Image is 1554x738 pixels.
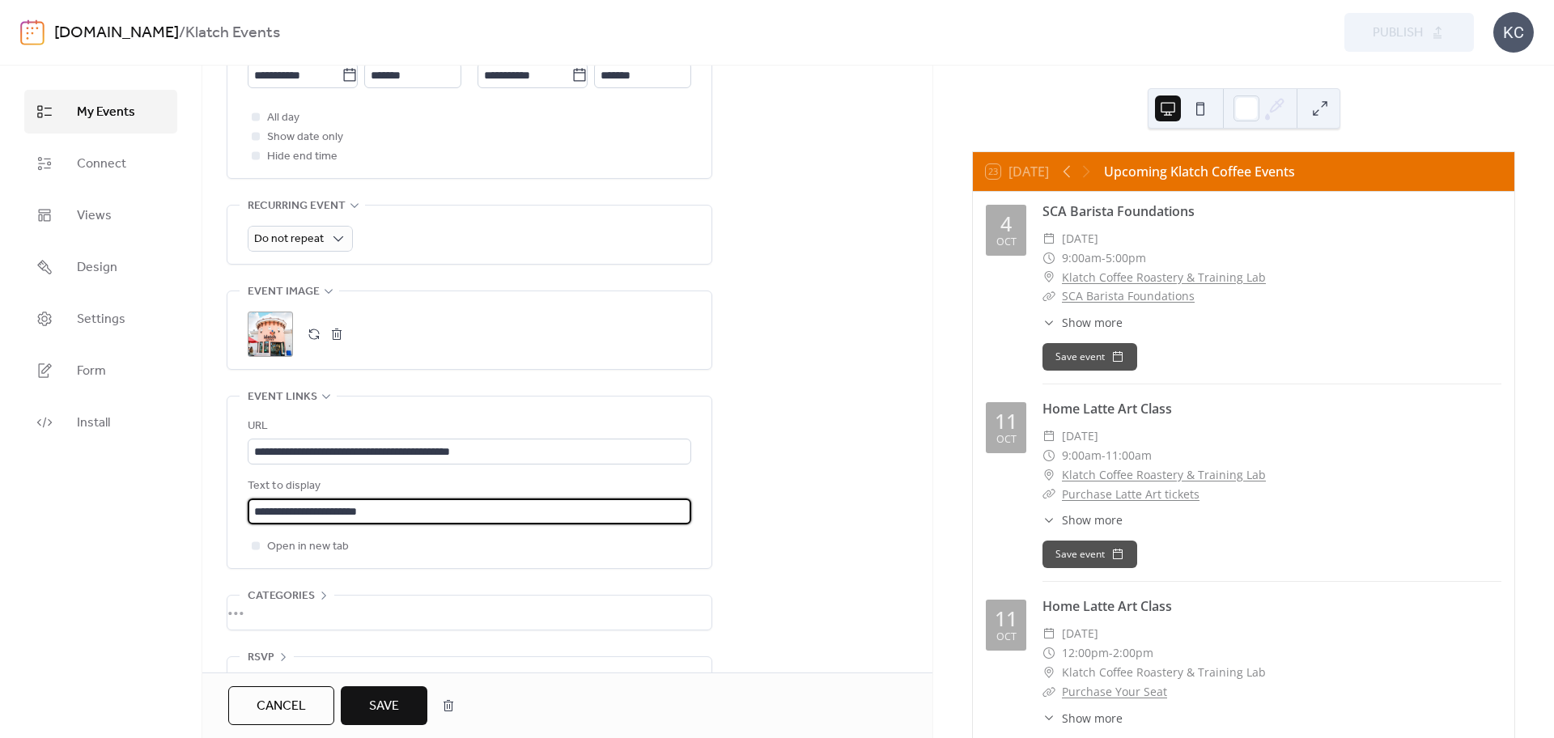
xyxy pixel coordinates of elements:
span: My Events [77,103,135,122]
span: Hide end time [267,147,338,167]
span: - [1109,643,1113,663]
div: ••• [227,657,711,691]
a: Install [24,401,177,444]
div: ​ [1042,314,1055,331]
span: Install [77,414,110,433]
div: ​ [1042,268,1055,287]
div: ; [248,312,293,357]
div: ​ [1042,643,1055,663]
button: ​Show more [1042,314,1123,331]
span: Do not repeat [254,228,324,250]
div: KC [1493,12,1534,53]
div: 11 [995,411,1017,431]
a: Form [24,349,177,392]
a: Purchase Your Seat [1062,684,1167,699]
div: 11 [995,609,1017,629]
span: Form [77,362,106,381]
a: Home Latte Art Class [1042,400,1172,418]
span: [DATE] [1062,426,1098,446]
div: ••• [227,596,711,630]
span: Settings [77,310,125,329]
span: Show more [1062,710,1123,727]
div: ​ [1042,248,1055,268]
b: / [179,18,185,49]
span: [DATE] [1062,229,1098,248]
div: ​ [1042,286,1055,306]
div: Oct [996,435,1017,445]
a: [DOMAIN_NAME] [54,18,179,49]
div: 4 [1000,214,1012,234]
a: Home Latte Art Class [1042,597,1172,615]
span: 12:00pm [1062,643,1109,663]
span: Klatch Coffee Roastery & Training Lab [1062,663,1266,682]
button: Save event [1042,343,1137,371]
span: Cancel [257,697,306,716]
span: Event image [248,282,320,302]
a: Views [24,193,177,237]
span: Show more [1062,511,1123,528]
span: Show date only [267,128,343,147]
button: Save event [1042,541,1137,568]
a: Purchase Latte Art tickets [1062,486,1199,502]
div: ​ [1042,485,1055,504]
span: - [1102,446,1106,465]
a: Klatch Coffee Roastery & Training Lab [1062,465,1266,485]
div: ​ [1042,229,1055,248]
div: ​ [1042,663,1055,682]
div: Oct [996,237,1017,248]
span: [DATE] [1062,624,1098,643]
span: Recurring event [248,197,346,216]
span: Save [369,697,399,716]
span: 9:00am [1062,248,1102,268]
div: ​ [1042,624,1055,643]
span: Connect [77,155,126,174]
span: 11:00am [1106,446,1152,465]
a: SCA Barista Foundations [1062,288,1195,303]
div: ​ [1042,511,1055,528]
span: Show more [1062,314,1123,331]
a: Connect [24,142,177,185]
div: ​ [1042,682,1055,702]
span: Event links [248,388,317,407]
button: Save [341,686,427,725]
button: Cancel [228,686,334,725]
span: Views [77,206,112,226]
span: - [1102,248,1106,268]
button: ​Show more [1042,511,1123,528]
div: URL [248,417,688,436]
a: Settings [24,297,177,341]
div: ​ [1042,446,1055,465]
span: 9:00am [1062,446,1102,465]
div: Oct [996,632,1017,643]
span: Design [77,258,117,278]
span: All day [267,108,299,128]
div: ​ [1042,710,1055,727]
div: ​ [1042,426,1055,446]
a: Klatch Coffee Roastery & Training Lab [1062,268,1266,287]
img: logo [20,19,45,45]
span: RSVP [248,648,274,668]
span: Categories [248,587,315,606]
div: ​ [1042,465,1055,485]
a: SCA Barista Foundations [1042,202,1195,220]
div: Upcoming Klatch Coffee Events [1104,162,1295,181]
div: Text to display [248,477,688,496]
span: Open in new tab [267,537,349,557]
span: 2:00pm [1113,643,1153,663]
a: Design [24,245,177,289]
b: Klatch Events [185,18,280,49]
a: My Events [24,90,177,134]
button: ​Show more [1042,710,1123,727]
span: 5:00pm [1106,248,1146,268]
